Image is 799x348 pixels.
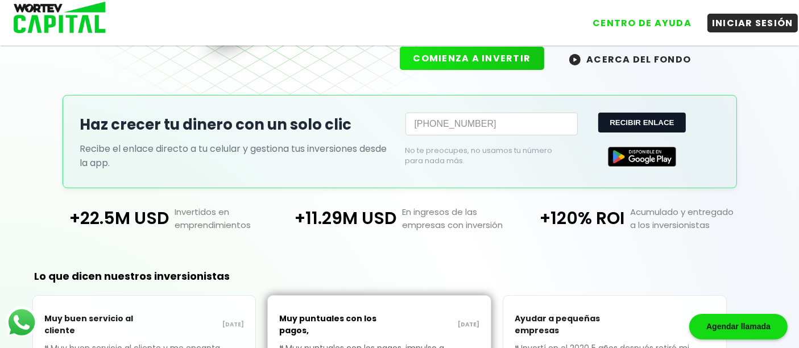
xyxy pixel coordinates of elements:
[569,54,581,65] img: wortev-capital-acerca-del-fondo
[696,5,798,32] a: INICIAR SESIÓN
[515,307,615,342] p: Ayudar a pequeñas empresas
[405,146,560,166] p: No te preocupes, no usamos tu número para nada más.
[556,47,705,71] button: ACERCA DEL FONDO
[615,320,715,329] p: [DATE]
[169,205,285,231] p: Invertidos en emprendimientos
[588,14,696,32] button: CENTRO DE AYUDA
[689,314,788,339] div: Agendar llamada
[514,205,624,231] p: +120% ROI
[58,205,169,231] p: +22.5M USD
[6,306,38,338] img: logos_whatsapp-icon.242b2217.svg
[396,205,513,231] p: En ingresos de las empresas con inversión
[400,47,545,70] button: COMIENZA A INVERTIR
[144,320,245,329] p: [DATE]
[279,307,379,342] p: Muy puntuales con los pagos,
[608,147,676,167] img: Google Play
[707,14,798,32] button: INICIAR SESIÓN
[379,320,479,329] p: [DATE]
[285,205,396,231] p: +11.29M USD
[44,307,144,342] p: Muy buen servicio al cliente
[400,52,556,65] a: COMIENZA A INVERTIR
[598,113,685,132] button: RECIBIR ENLACE
[80,142,394,170] p: Recibe el enlace directo a tu celular y gestiona tus inversiones desde la app.
[80,114,394,136] h2: Haz crecer tu dinero con un solo clic
[577,5,696,32] a: CENTRO DE AYUDA
[624,205,741,231] p: Acumulado y entregado a los inversionistas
